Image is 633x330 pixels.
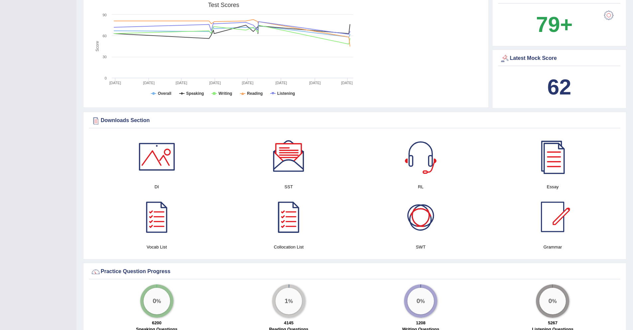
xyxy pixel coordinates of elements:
big: 0 [153,297,156,305]
tspan: [DATE] [176,81,187,85]
tspan: Listening [277,91,295,96]
h4: Essay [490,183,615,190]
b: 62 [547,75,571,99]
tspan: [DATE] [309,81,321,85]
b: 79+ [536,12,573,37]
strong: 6200 [152,320,161,325]
text: 90 [103,13,107,17]
text: 0 [105,76,107,80]
tspan: Test scores [208,2,239,8]
tspan: Writing [219,91,232,96]
tspan: [DATE] [143,81,155,85]
strong: 5267 [548,320,558,325]
text: 60 [103,34,107,38]
tspan: [DATE] [109,81,121,85]
h4: Grammar [490,244,615,250]
strong: 1208 [416,320,426,325]
h4: SWT [358,244,483,250]
div: % [144,288,170,314]
div: Latest Mock Score [500,54,619,64]
tspan: [DATE] [242,81,254,85]
strong: 4145 [284,320,293,325]
tspan: [DATE] [341,81,353,85]
div: Practice Question Progress [91,267,619,277]
h4: RL [358,183,483,190]
tspan: Reading [247,91,263,96]
big: 1 [284,297,288,305]
tspan: [DATE] [275,81,287,85]
div: % [539,288,566,314]
tspan: Overall [158,91,171,96]
text: 30 [103,55,107,59]
div: % [275,288,302,314]
div: % [407,288,434,314]
h4: Collocation List [226,244,351,250]
h4: SST [226,183,351,190]
tspan: Speaking [186,91,204,96]
big: 0 [549,297,552,305]
big: 0 [417,297,420,305]
h4: Vocab List [94,244,219,250]
div: Downloads Section [91,116,619,126]
tspan: Score [95,41,100,52]
tspan: [DATE] [209,81,221,85]
h4: DI [94,183,219,190]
